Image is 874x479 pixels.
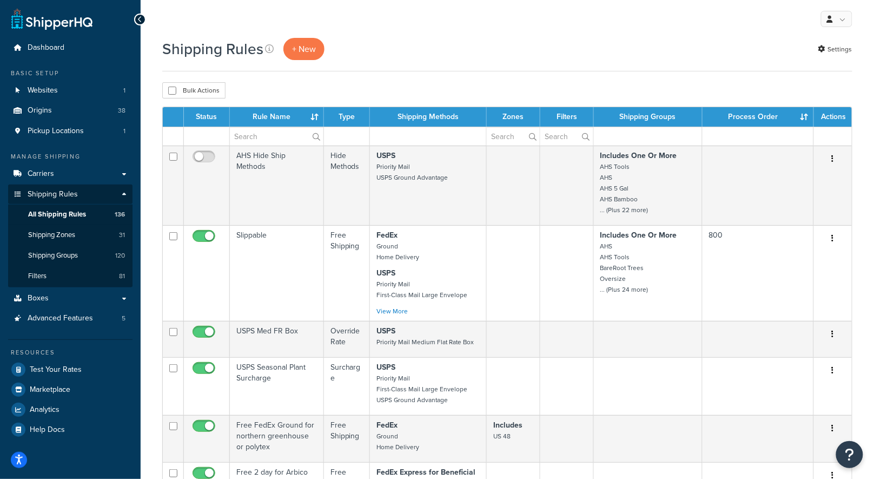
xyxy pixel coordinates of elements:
[28,210,86,219] span: All Shipping Rules
[230,357,324,415] td: USPS Seasonal Plant Surcharge
[324,107,370,127] th: Type
[8,185,133,205] a: Shipping Rules
[324,321,370,357] td: Override Rate
[376,362,395,373] strong: USPS
[28,86,58,95] span: Websites
[600,229,677,241] strong: Includes One Or More
[30,365,82,375] span: Test Your Rates
[28,294,49,303] span: Boxes
[600,150,677,161] strong: Includes One Or More
[836,441,863,468] button: Open Resource Center
[376,150,395,161] strong: USPS
[376,431,419,452] small: Ground Home Delivery
[119,272,125,281] span: 81
[8,288,133,309] a: Boxes
[28,272,47,281] span: Filters
[28,190,78,199] span: Shipping Rules
[814,107,852,127] th: Actions
[122,314,125,323] span: 5
[818,42,852,57] a: Settings
[28,127,84,136] span: Pickup Locations
[376,419,398,431] strong: FedEx
[540,107,593,127] th: Filters
[8,380,133,399] a: Marketplace
[28,231,75,240] span: Shipping Zones
[8,266,133,286] a: Filters 81
[8,266,133,286] li: Filters
[123,86,125,95] span: 1
[487,107,540,127] th: Zones
[230,146,324,225] td: AHS Hide Ship Methods
[8,246,133,266] li: Shipping Groups
[600,162,648,215] small: AHS Tools AHS AHS 5 Gal AHS Bamboo ... (Plus 22 more)
[8,101,133,121] li: Origins
[487,127,540,146] input: Search
[8,38,133,58] a: Dashboard
[376,337,474,347] small: Priority Mail Medium Flat Rate Box
[123,127,125,136] span: 1
[118,106,125,115] span: 38
[703,107,814,127] th: Process Order : activate to sort column ascending
[8,69,133,78] div: Basic Setup
[230,127,323,146] input: Search
[493,431,511,441] small: US 48
[8,309,133,329] a: Advanced Features 5
[115,210,125,219] span: 136
[8,225,133,245] a: Shipping Zones 31
[8,246,133,266] a: Shipping Groups 120
[8,225,133,245] li: Shipping Zones
[230,225,324,321] td: Slippable
[8,81,133,101] a: Websites 1
[324,357,370,415] td: Surcharge
[230,415,324,462] td: Free FedEx Ground for northern greenhouse or polytex
[376,306,408,316] a: View More
[30,405,59,415] span: Analytics
[119,231,125,240] span: 31
[376,229,398,241] strong: FedEx
[8,164,133,184] a: Carriers
[376,279,467,300] small: Priority Mail First-Class Mail Large Envelope
[162,38,263,60] h1: Shipping Rules
[8,420,133,439] a: Help Docs
[8,121,133,141] a: Pickup Locations 1
[8,101,133,121] a: Origins 38
[28,251,78,260] span: Shipping Groups
[594,107,703,127] th: Shipping Groups
[30,385,70,395] span: Marketplace
[324,146,370,225] td: Hide Methods
[703,225,814,321] td: 800
[28,314,93,323] span: Advanced Features
[184,107,230,127] th: Status
[28,169,54,179] span: Carriers
[162,82,226,99] button: Bulk Actions
[324,415,370,462] td: Free Shipping
[30,425,65,435] span: Help Docs
[376,325,395,337] strong: USPS
[28,43,64,53] span: Dashboard
[8,152,133,161] div: Manage Shipping
[11,8,92,30] a: ShipperHQ Home
[28,106,52,115] span: Origins
[115,251,125,260] span: 120
[376,241,419,262] small: Ground Home Delivery
[493,419,522,431] strong: Includes
[8,348,133,357] div: Resources
[8,205,133,225] a: All Shipping Rules 136
[370,107,487,127] th: Shipping Methods
[600,241,648,294] small: AHS AHS Tools BareRoot Trees Oversize ... (Plus 24 more)
[8,81,133,101] li: Websites
[8,309,133,329] li: Advanced Features
[230,321,324,357] td: USPS Med FR Box
[8,121,133,141] li: Pickup Locations
[540,127,593,146] input: Search
[324,225,370,321] td: Free Shipping
[8,400,133,419] a: Analytics
[8,205,133,225] li: All Shipping Rules
[376,373,467,405] small: Priority Mail First-Class Mail Large Envelope USPS Ground Advantage
[283,38,325,60] p: + New
[8,360,133,379] a: Test Your Rates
